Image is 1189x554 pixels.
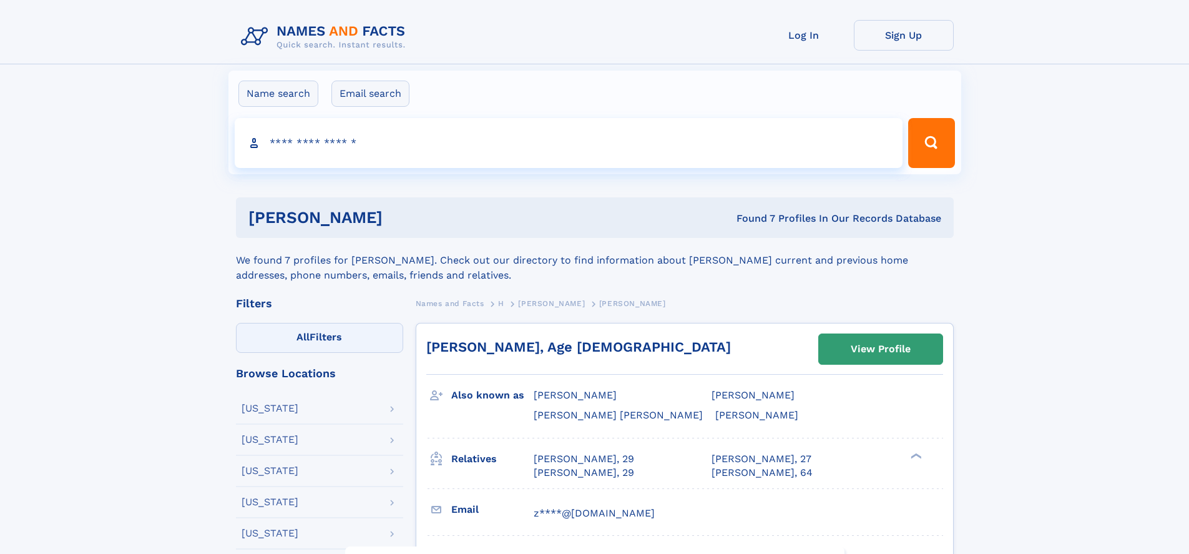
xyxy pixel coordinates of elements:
a: [PERSON_NAME], Age [DEMOGRAPHIC_DATA] [426,339,731,355]
div: We found 7 profiles for [PERSON_NAME]. Check out our directory to find information about [PERSON_... [236,238,954,283]
input: search input [235,118,903,168]
a: Names and Facts [416,295,484,311]
a: [PERSON_NAME], 27 [712,452,811,466]
h3: Email [451,499,534,520]
label: Name search [238,81,318,107]
h3: Relatives [451,448,534,470]
a: [PERSON_NAME] [518,295,585,311]
div: [US_STATE] [242,403,298,413]
span: [PERSON_NAME] [518,299,585,308]
div: Filters [236,298,403,309]
h1: [PERSON_NAME] [248,210,560,225]
a: [PERSON_NAME], 29 [534,452,634,466]
span: [PERSON_NAME] [599,299,666,308]
div: Found 7 Profiles In Our Records Database [559,212,941,225]
div: Browse Locations [236,368,403,379]
div: [US_STATE] [242,528,298,538]
div: [US_STATE] [242,435,298,445]
a: Log In [754,20,854,51]
a: Sign Up [854,20,954,51]
a: [PERSON_NAME], 29 [534,466,634,480]
span: [PERSON_NAME] [PERSON_NAME] [534,409,703,421]
h3: Also known as [451,385,534,406]
label: Filters [236,323,403,353]
span: All [296,331,310,343]
img: Logo Names and Facts [236,20,416,54]
span: [PERSON_NAME] [712,389,795,401]
div: [US_STATE] [242,466,298,476]
a: View Profile [819,334,942,364]
a: H [498,295,504,311]
span: [PERSON_NAME] [715,409,798,421]
div: View Profile [851,335,911,364]
span: H [498,299,504,308]
div: ❯ [908,452,922,460]
label: Email search [331,81,409,107]
div: [US_STATE] [242,497,298,507]
a: [PERSON_NAME], 64 [712,466,813,480]
span: [PERSON_NAME] [534,389,617,401]
button: Search Button [908,118,954,168]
